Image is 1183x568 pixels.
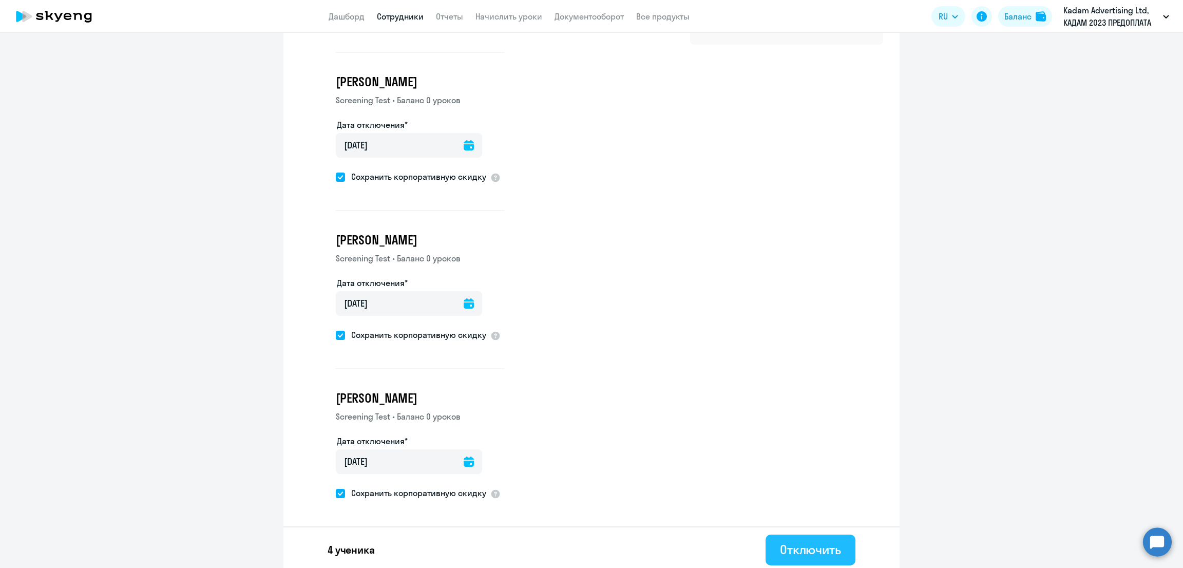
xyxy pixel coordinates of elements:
a: Дашборд [329,11,365,22]
span: [PERSON_NAME] [336,390,417,406]
span: RU [939,10,948,23]
span: Сохранить корпоративную скидку [345,171,486,183]
label: Дата отключения* [337,277,408,289]
span: [PERSON_NAME] [336,73,417,90]
span: [PERSON_NAME] [336,232,417,248]
p: 4 ученика [328,543,375,557]
label: Дата отключения* [337,119,408,131]
a: Все продукты [636,11,690,22]
button: RU [931,6,965,27]
p: Screening Test • Баланс 0 уроков [336,94,505,106]
label: Дата отключения* [337,435,408,447]
a: Документооборот [555,11,624,22]
input: дд.мм.гггг [336,449,482,474]
input: дд.мм.гггг [336,133,482,158]
p: Screening Test • Баланс 0 уроков [336,410,505,423]
button: Балансbalance [998,6,1052,27]
p: Screening Test • Баланс 0 уроков [336,252,505,264]
img: balance [1036,11,1046,22]
span: Сохранить корпоративную скидку [345,329,486,341]
button: Отключить [766,535,855,565]
button: Kadam Advertising Ltd, КАДАМ 2023 ПРЕДОПЛАТА [1058,4,1174,29]
div: Баланс [1004,10,1032,23]
a: Отчеты [436,11,463,22]
a: Начислить уроки [475,11,542,22]
input: дд.мм.гггг [336,291,482,316]
p: Kadam Advertising Ltd, КАДАМ 2023 ПРЕДОПЛАТА [1063,4,1159,29]
a: Сотрудники [377,11,424,22]
div: Отключить [780,541,841,558]
span: Сохранить корпоративную скидку [345,487,486,499]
